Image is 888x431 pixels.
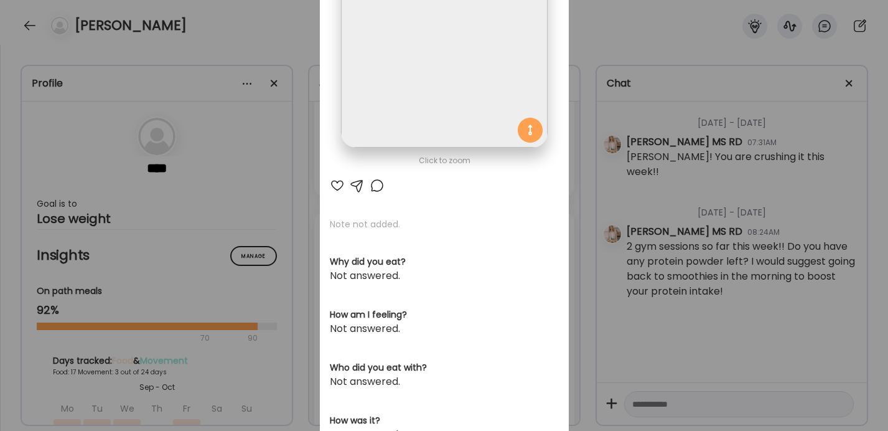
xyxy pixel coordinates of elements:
div: Not answered. [330,321,559,336]
h3: How was it? [330,414,559,427]
div: Click to zoom [330,153,559,168]
div: Not answered. [330,374,559,389]
div: Not answered. [330,268,559,283]
h3: How am I feeling? [330,308,559,321]
h3: Who did you eat with? [330,361,559,374]
h3: Why did you eat? [330,255,559,268]
p: Note not added. [330,218,559,230]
